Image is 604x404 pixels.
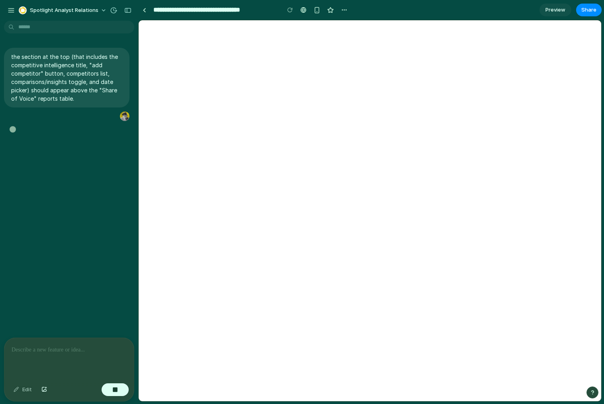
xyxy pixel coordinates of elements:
[16,4,111,17] button: Spotlight Analyst Relations
[545,6,565,14] span: Preview
[30,6,98,14] span: Spotlight Analyst Relations
[576,4,602,16] button: Share
[539,4,571,16] a: Preview
[581,6,596,14] span: Share
[11,53,122,103] p: the section at the top (that includes the competitive intelligence title, "add competitor" button...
